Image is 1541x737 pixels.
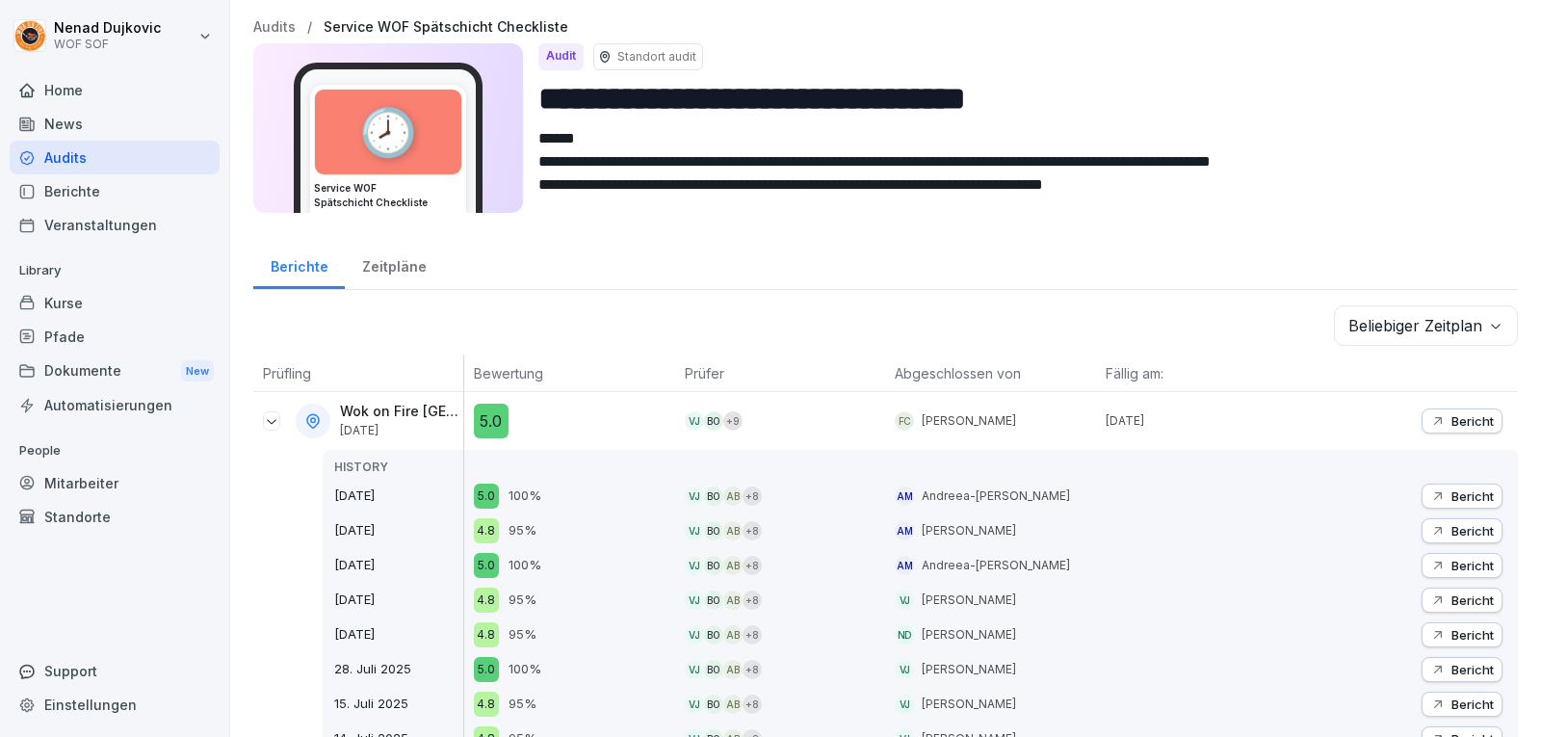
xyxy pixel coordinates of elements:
[1451,413,1494,429] p: Bericht
[474,622,499,647] div: 4.8
[1096,355,1307,392] th: Fällig am:
[315,90,461,174] div: 🕗
[743,660,762,679] div: + 8
[922,592,1016,609] p: [PERSON_NAME]
[1451,558,1494,573] p: Bericht
[10,208,220,242] div: Veranstaltungen
[10,500,220,534] div: Standorte
[922,487,1070,505] p: Andreea-[PERSON_NAME]
[743,625,762,645] div: + 8
[10,654,220,688] div: Support
[54,38,161,51] p: WOF SOF
[1451,627,1494,643] p: Bericht
[54,20,161,37] p: Nenad Dujkovic
[10,141,220,174] div: Audits
[1422,484,1502,509] button: Bericht
[1422,657,1502,682] button: Bericht
[474,553,499,578] div: 5.0
[334,695,463,714] p: 15. Juli 2025
[10,107,220,141] div: News
[10,388,220,422] div: Automatisierungen
[10,688,220,722] a: Einstellungen
[704,660,723,679] div: BO
[895,660,914,679] div: VJ
[1422,553,1502,578] button: Bericht
[334,459,463,476] p: HISTORY
[685,625,704,645] div: VJ
[685,521,704,540] div: VJ
[704,521,723,540] div: BO
[334,591,463,610] p: [DATE]
[10,354,220,389] div: Dokumente
[509,625,536,645] p: 95%
[509,487,541,506] p: 100%
[704,487,723,506] div: BO
[10,286,220,320] a: Kurse
[263,363,454,383] p: Prüfling
[474,484,499,509] div: 5.0
[474,363,666,383] p: Bewertung
[340,404,459,420] p: Wok on Fire [GEOGRAPHIC_DATA]
[895,487,914,506] div: AM
[345,240,443,289] div: Zeitpläne
[922,661,1016,678] p: [PERSON_NAME]
[10,435,220,466] p: People
[895,591,914,610] div: VJ
[334,556,463,575] p: [DATE]
[474,588,499,613] div: 4.8
[509,695,536,714] p: 95%
[704,625,723,645] div: BO
[509,660,541,679] p: 100%
[538,43,584,70] div: Audit
[509,591,536,610] p: 95%
[307,19,312,36] p: /
[895,411,914,431] div: FC
[1451,592,1494,608] p: Bericht
[922,412,1016,430] p: [PERSON_NAME]
[743,695,762,714] div: + 8
[10,255,220,286] p: Library
[685,411,704,431] div: VJ
[314,181,462,210] h3: Service WOF Spätschicht Checkliste
[1451,488,1494,504] p: Bericht
[10,466,220,500] div: Mitarbeiter
[253,19,296,36] p: Audits
[474,692,499,717] div: 4.8
[723,660,743,679] div: AB
[1422,622,1502,647] button: Bericht
[10,320,220,354] div: Pfade
[340,424,459,437] p: [DATE]
[743,591,762,610] div: + 8
[1106,412,1307,430] p: [DATE]
[743,521,762,540] div: + 8
[895,363,1086,383] p: Abgeschlossen von
[10,174,220,208] div: Berichte
[474,518,499,543] div: 4.8
[895,521,914,540] div: AM
[704,556,723,575] div: BO
[895,695,914,714] div: VJ
[509,521,536,540] p: 95%
[253,240,345,289] div: Berichte
[10,73,220,107] a: Home
[1422,408,1502,434] button: Bericht
[895,625,914,645] div: ND
[1451,697,1494,712] p: Bericht
[474,404,509,438] div: 5.0
[704,695,723,714] div: BO
[181,360,214,382] div: New
[685,591,704,610] div: VJ
[509,556,541,575] p: 100%
[922,626,1016,644] p: [PERSON_NAME]
[1422,518,1502,543] button: Bericht
[743,487,762,506] div: + 8
[1422,692,1502,717] button: Bericht
[334,660,463,679] p: 28. Juli 2025
[895,556,914,575] div: AM
[474,657,499,682] div: 5.0
[922,522,1016,540] p: [PERSON_NAME]
[324,19,568,36] a: Service WOF Spätschicht Checkliste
